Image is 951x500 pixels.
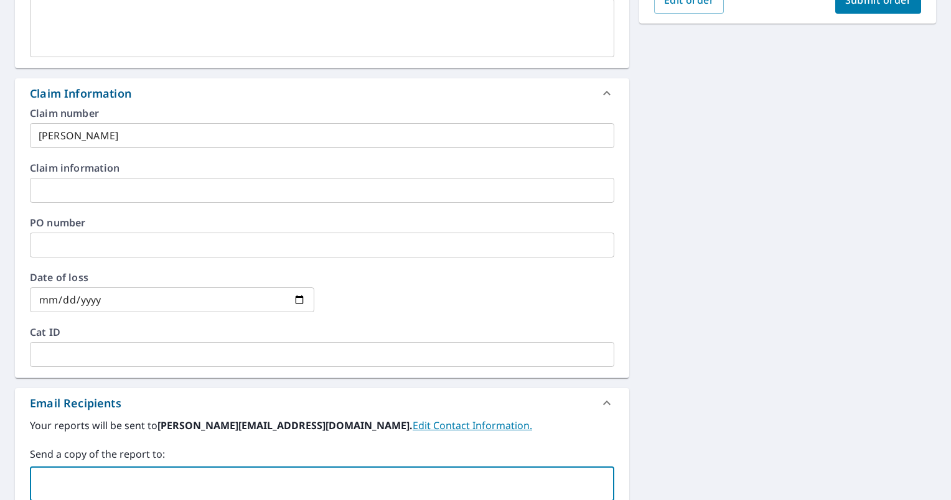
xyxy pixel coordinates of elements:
label: Cat ID [30,327,614,337]
label: Date of loss [30,272,314,282]
div: Claim Information [30,85,131,102]
label: Your reports will be sent to [30,418,614,433]
label: Claim information [30,163,614,173]
a: EditContactInfo [413,419,532,432]
label: Claim number [30,108,614,118]
div: Email Recipients [15,388,629,418]
label: PO number [30,218,614,228]
div: Claim Information [15,78,629,108]
div: Email Recipients [30,395,121,412]
label: Send a copy of the report to: [30,447,614,461]
b: [PERSON_NAME][EMAIL_ADDRESS][DOMAIN_NAME]. [157,419,413,432]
